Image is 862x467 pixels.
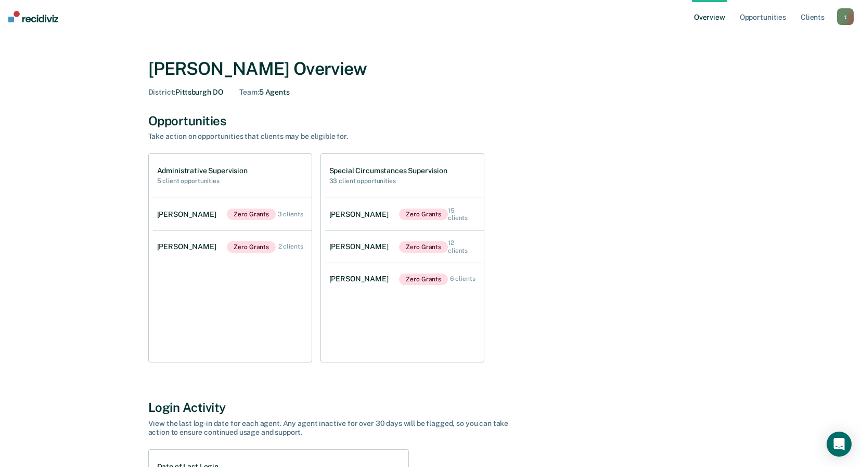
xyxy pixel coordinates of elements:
a: [PERSON_NAME]Zero Grants 2 clients [153,231,312,263]
div: 12 clients [448,239,475,254]
div: [PERSON_NAME] [157,210,221,219]
div: Login Activity [148,400,714,415]
div: 3 clients [278,211,303,218]
span: Zero Grants [227,241,276,253]
h1: Special Circumstances Supervision [329,166,447,175]
a: [PERSON_NAME]Zero Grants 15 clients [325,197,484,232]
span: Team : [239,88,259,96]
div: Pittsburgh DO [148,88,223,97]
span: Zero Grants [399,241,448,253]
span: Zero Grants [399,209,448,220]
div: [PERSON_NAME] [329,242,393,251]
img: Recidiviz [8,11,58,22]
div: 5 Agents [239,88,289,97]
div: View the last log-in date for each agent. Any agent inactive for over 30 days will be flagged, so... [148,419,512,437]
h2: 33 client opportunities [329,177,447,185]
a: [PERSON_NAME]Zero Grants 12 clients [325,229,484,265]
div: Opportunities [148,113,714,128]
span: Zero Grants [399,274,448,285]
h1: Administrative Supervision [157,166,248,175]
h2: 5 client opportunities [157,177,248,185]
div: 15 clients [448,207,475,222]
div: Take action on opportunities that clients may be eligible for. [148,132,512,141]
span: District : [148,88,176,96]
div: 6 clients [450,275,475,282]
span: Zero Grants [227,209,276,220]
div: [PERSON_NAME] [329,275,393,283]
div: 2 clients [278,243,303,250]
button: t [837,8,854,25]
a: [PERSON_NAME]Zero Grants 6 clients [325,263,484,295]
div: [PERSON_NAME] Overview [148,58,714,80]
div: [PERSON_NAME] [329,210,393,219]
a: [PERSON_NAME]Zero Grants 3 clients [153,198,312,230]
div: Open Intercom Messenger [827,432,852,457]
div: [PERSON_NAME] [157,242,221,251]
